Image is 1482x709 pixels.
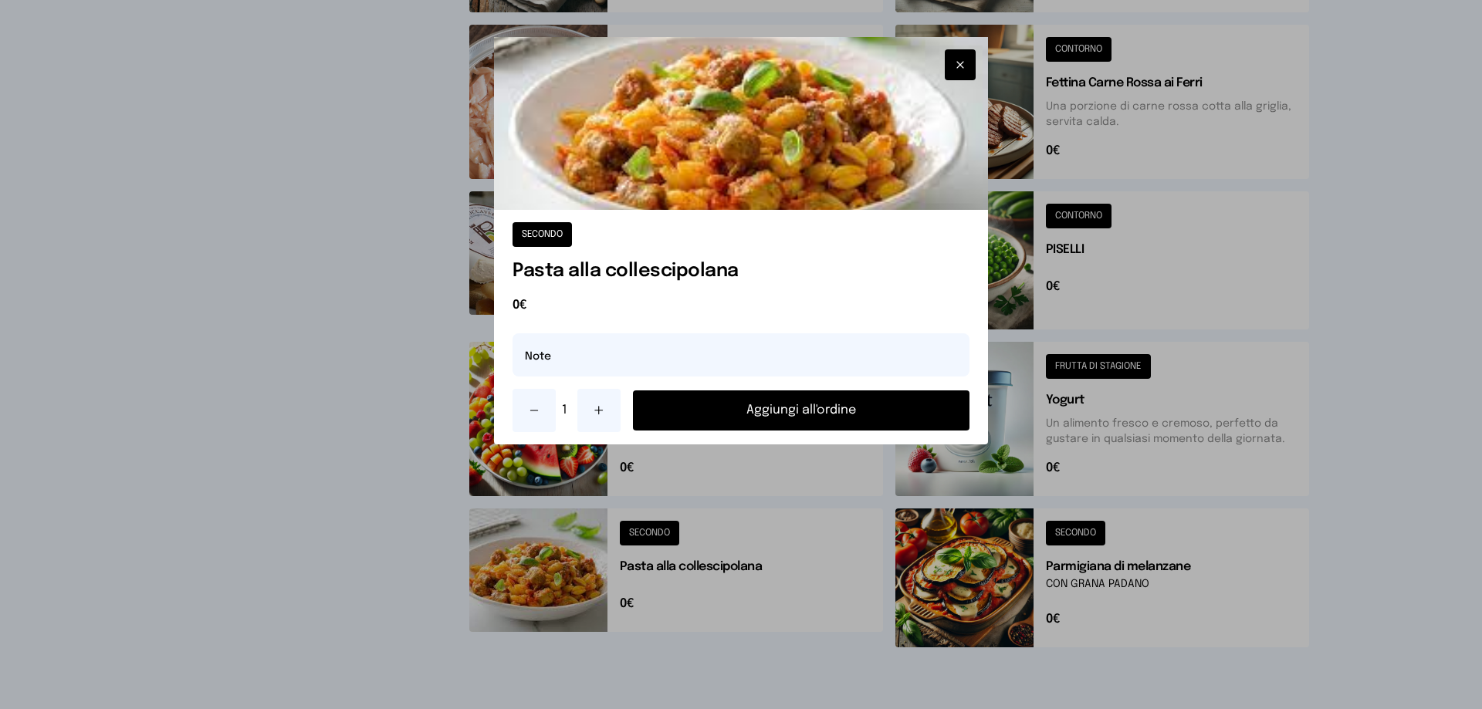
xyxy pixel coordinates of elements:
h1: Pasta alla collescipolana [513,259,969,284]
button: Aggiungi all'ordine [633,390,969,430]
span: 1 [562,401,571,420]
button: SECONDO [513,222,572,247]
img: Pasta alla collescipolana [494,37,988,210]
span: 0€ [513,296,969,315]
